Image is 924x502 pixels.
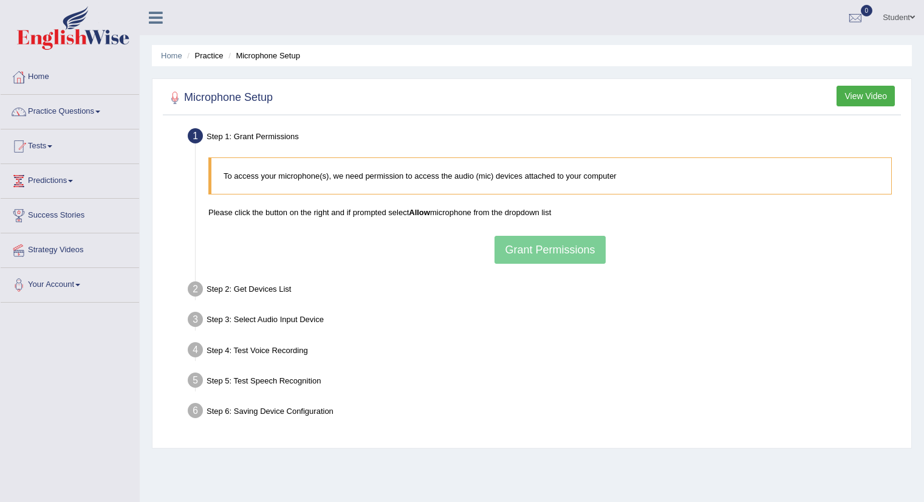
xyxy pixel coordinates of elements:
p: Please click the button on the right and if prompted select microphone from the dropdown list [208,207,892,218]
div: Step 4: Test Voice Recording [182,339,906,365]
a: Home [161,51,182,60]
b: Allow [409,208,430,217]
a: Your Account [1,268,139,298]
a: Success Stories [1,199,139,229]
a: Tests [1,129,139,160]
div: Step 5: Test Speech Recognition [182,369,906,396]
span: 0 [861,5,873,16]
div: Step 1: Grant Permissions [182,125,906,151]
a: Home [1,60,139,91]
li: Microphone Setup [225,50,300,61]
li: Practice [184,50,223,61]
p: To access your microphone(s), we need permission to access the audio (mic) devices attached to yo... [224,170,879,182]
h2: Microphone Setup [166,89,273,107]
div: Step 2: Get Devices List [182,278,906,304]
button: View Video [837,86,895,106]
a: Predictions [1,164,139,194]
div: Step 3: Select Audio Input Device [182,308,906,335]
a: Strategy Videos [1,233,139,264]
a: Practice Questions [1,95,139,125]
div: Step 6: Saving Device Configuration [182,399,906,426]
